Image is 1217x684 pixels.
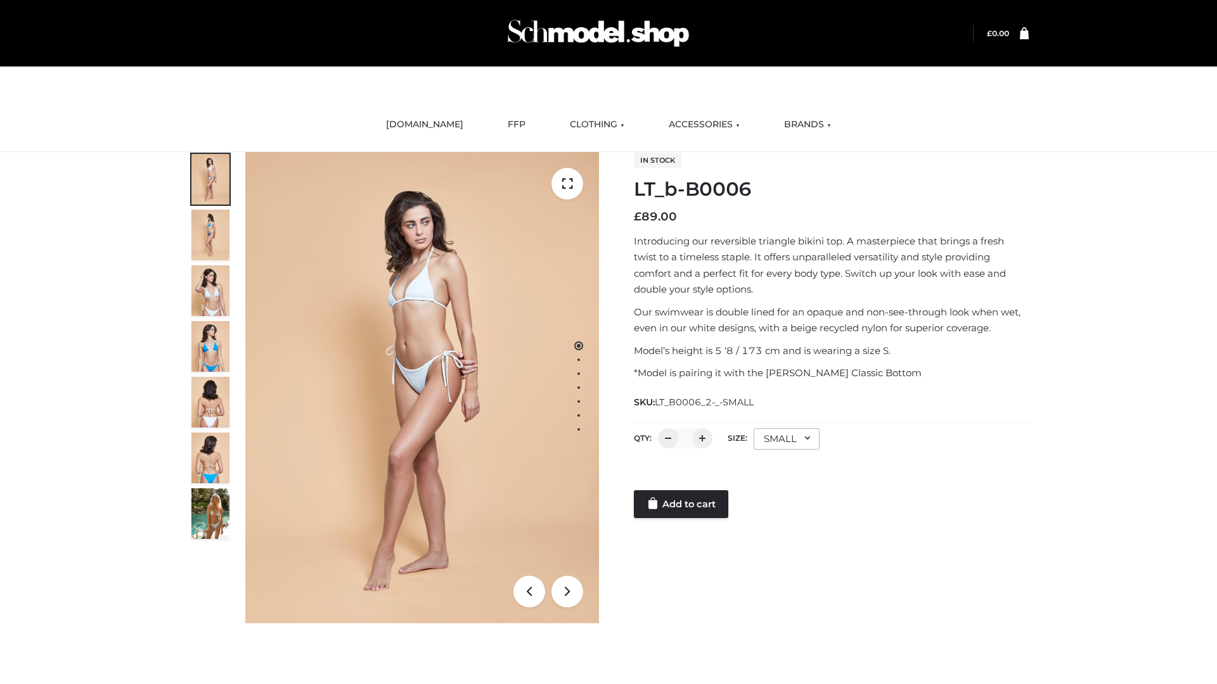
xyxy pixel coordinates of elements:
[191,210,229,260] img: ArielClassicBikiniTop_CloudNine_AzureSky_OW114ECO_2-scaled.jpg
[560,111,634,139] a: CLOTHING
[191,433,229,483] img: ArielClassicBikiniTop_CloudNine_AzureSky_OW114ECO_8-scaled.jpg
[775,111,840,139] a: BRANDS
[634,304,1029,336] p: Our swimwear is double lined for an opaque and non-see-through look when wet, even in our white d...
[987,28,1009,38] a: £0.00
[655,396,754,408] span: LT_B0006_2-_-SMALL
[503,8,693,58] img: Schmodel Admin 964
[754,428,820,450] div: SMALL
[634,210,677,224] bdi: 89.00
[191,377,229,427] img: ArielClassicBikiniTop_CloudNine_AzureSky_OW114ECO_7-scaled.jpg
[634,153,681,168] span: In stock
[987,28,1009,38] bdi: 0.00
[191,265,229,316] img: ArielClassicBikiniTop_CloudNine_AzureSky_OW114ECO_3-scaled.jpg
[634,433,652,443] label: QTY:
[634,343,1029,359] p: Model’s height is 5 ‘8 / 173 cm and is wearing a size S.
[634,395,755,410] span: SKU:
[191,154,229,205] img: ArielClassicBikiniTop_CloudNine_AzureSky_OW114ECO_1-scaled.jpg
[377,111,473,139] a: [DOMAIN_NAME]
[191,488,229,539] img: Arieltop_CloudNine_AzureSky2.jpg
[634,233,1029,298] p: Introducing our reversible triangle bikini top. A masterpiece that brings a fresh twist to a time...
[659,111,749,139] a: ACCESSORIES
[634,210,641,224] span: £
[634,490,728,518] a: Add to cart
[634,178,1029,201] h1: LT_b-B0006
[245,152,599,623] img: ArielClassicBikiniTop_CloudNine_AzureSky_OW114ECO_1
[634,365,1029,381] p: *Model is pairing it with the [PERSON_NAME] Classic Bottom
[191,321,229,372] img: ArielClassicBikiniTop_CloudNine_AzureSky_OW114ECO_4-scaled.jpg
[987,28,992,38] span: £
[728,433,747,443] label: Size:
[498,111,535,139] a: FFP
